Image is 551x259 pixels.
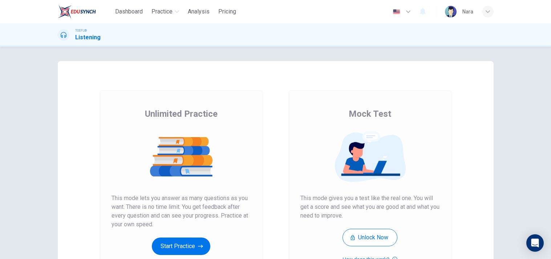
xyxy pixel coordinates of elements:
span: This mode lets you answer as many questions as you want. There is no time limit. You get feedback... [112,194,251,229]
img: Profile picture [445,6,457,17]
img: en [392,9,401,15]
img: EduSynch logo [58,4,96,19]
span: TOEFL® [75,28,87,33]
a: EduSynch logo [58,4,113,19]
span: Practice [151,7,173,16]
div: Open Intercom Messenger [526,234,544,252]
span: Pricing [218,7,236,16]
button: Pricing [215,5,239,18]
span: Analysis [188,7,210,16]
span: This mode gives you a test like the real one. You will get a score and see what you are good at a... [300,194,440,220]
button: Practice [149,5,182,18]
button: Dashboard [112,5,146,18]
div: ์Nara [462,7,473,16]
span: Unlimited Practice [145,108,218,120]
span: Mock Test [349,108,391,120]
button: Unlock Now [343,229,397,246]
button: Analysis [185,5,212,18]
button: Start Practice [152,238,210,255]
h1: Listening [75,33,101,42]
span: Dashboard [115,7,143,16]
